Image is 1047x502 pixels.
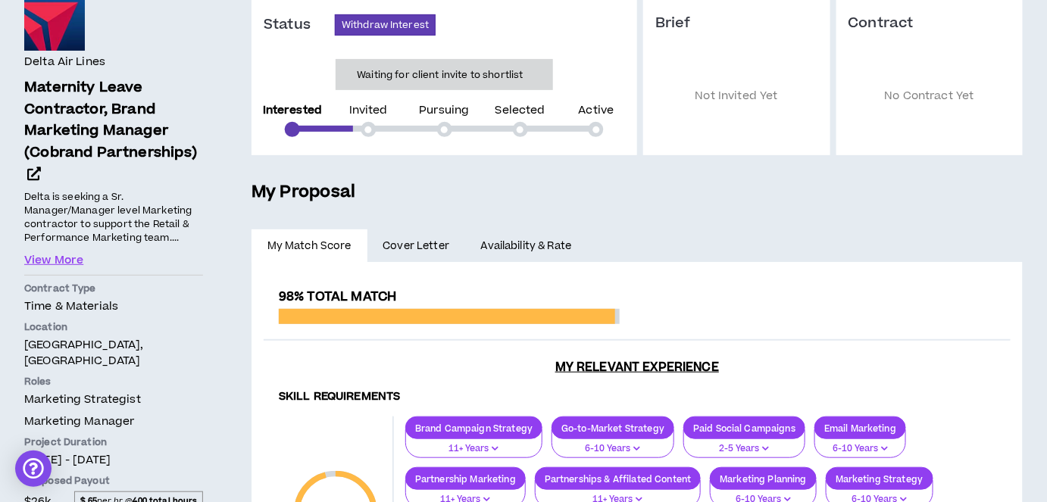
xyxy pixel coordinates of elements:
[24,282,203,295] p: Contract Type
[415,442,533,456] p: 11+ Years
[24,320,203,334] p: Location
[579,105,614,116] p: Active
[24,474,203,488] p: Proposed Payout
[252,179,1023,205] h5: My Proposal
[552,422,674,434] p: Go-to-Market Strategy
[711,473,816,485] p: Marketing Planning
[552,429,674,458] button: 6-10 Years
[24,452,203,468] p: [DATE] - [DATE]
[24,375,203,388] p: Roles
[561,442,664,456] p: 6-10 Years
[814,429,906,458] button: 6-10 Years
[279,288,396,306] span: 98% Total Match
[357,67,523,83] p: Waiting for client invite to shortlist
[335,14,436,36] button: Withdraw Interest
[655,55,818,138] p: Not Invited Yet
[849,55,1011,138] p: No Contract Yet
[263,105,322,116] p: Interested
[419,105,469,116] p: Pursuing
[405,429,542,458] button: 11+ Years
[383,238,449,254] span: Cover Letter
[24,337,203,369] p: [GEOGRAPHIC_DATA], [GEOGRAPHIC_DATA]
[24,435,203,449] p: Project Duration
[24,77,203,186] a: Maternity Leave Contractor, Brand Marketing Manager (Cobrand Partnerships)
[827,473,933,485] p: Marketing Strategy
[264,16,335,34] h3: Status
[24,413,134,429] span: Marketing Manager
[24,298,203,314] p: Time & Materials
[24,77,197,163] span: Maternity Leave Contractor, Brand Marketing Manager (Cobrand Partnerships)
[349,105,388,116] p: Invited
[15,451,52,487] div: Open Intercom Messenger
[815,422,905,434] p: Email Marketing
[406,422,542,434] p: Brand Campaign Strategy
[264,360,1011,375] h3: My Relevant Experience
[24,54,105,70] h4: Delta Air Lines
[24,391,141,407] span: Marketing Strategist
[24,189,203,246] p: Delta is seeking a Sr. Manager/Manager level Marketing contractor to support the Retail & Perform...
[683,429,805,458] button: 2-5 Years
[495,105,545,116] p: Selected
[536,473,700,485] p: Partnerships & Affilated Content
[406,473,525,485] p: Partnership Marketing
[24,252,83,269] button: View More
[849,14,1011,33] h3: Contract
[824,442,896,456] p: 6-10 Years
[684,422,805,434] p: Paid Social Campaigns
[279,390,995,404] h4: Skill Requirements
[465,229,587,263] a: Availability & Rate
[693,442,795,456] p: 2-5 Years
[252,229,367,263] a: My Match Score
[655,14,818,33] h3: Brief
